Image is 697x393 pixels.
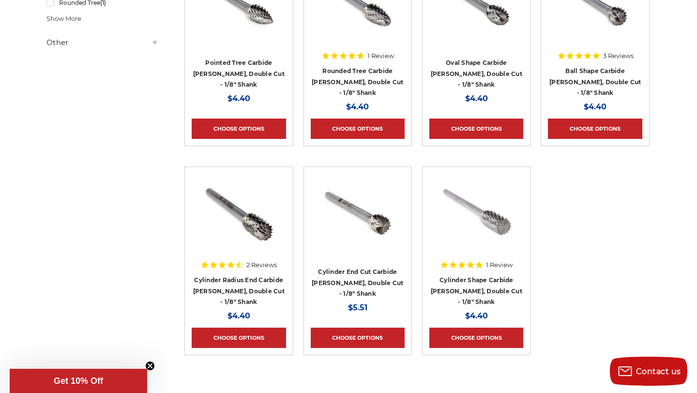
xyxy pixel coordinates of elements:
[429,119,523,139] a: Choose Options
[192,328,286,348] a: Choose Options
[429,328,523,348] a: Choose Options
[193,276,285,305] a: Cylinder Radius End Carbide [PERSON_NAME], Double Cut - 1/8" Shank
[431,276,522,305] a: Cylinder Shape Carbide [PERSON_NAME], Double Cut - 1/8" Shank
[311,119,405,139] a: Choose Options
[192,174,286,268] a: CBSC-51D cylinder radius end cut shape carbide burr 1/8" shank
[227,94,250,103] span: $4.40
[54,376,103,386] span: Get 10% Off
[145,361,155,371] button: Close teaser
[431,59,522,88] a: Oval Shape Carbide [PERSON_NAME], Double Cut - 1/8" Shank
[367,53,394,59] span: 1 Review
[603,53,634,59] span: 3 Reviews
[46,14,81,24] span: Show More
[246,262,277,268] span: 2 Reviews
[200,174,277,251] img: CBSC-51D cylinder radius end cut shape carbide burr 1/8" shank
[486,262,513,268] span: 1 Review
[346,102,369,111] span: $4.40
[610,357,687,386] button: Contact us
[227,311,250,320] span: $4.40
[636,367,681,376] span: Contact us
[465,94,488,103] span: $4.40
[465,311,488,320] span: $4.40
[192,119,286,139] a: Choose Options
[548,119,642,139] a: Choose Options
[10,369,147,393] div: Get 10% OffClose teaser
[429,174,523,268] a: CBSA-51D cylinder shape carbide burr 1/8" shank
[193,59,285,88] a: Pointed Tree Carbide [PERSON_NAME], Double Cut - 1/8" Shank
[319,174,396,251] img: double cut 1/8 inch shank cylinder carbide burr
[348,303,367,312] span: $5.51
[438,174,515,251] img: CBSA-51D cylinder shape carbide burr 1/8" shank
[46,37,159,48] h5: Other
[584,102,606,111] span: $4.40
[312,67,403,96] a: Rounded Tree Carbide [PERSON_NAME], Double Cut - 1/8" Shank
[312,268,403,297] a: Cylinder End Cut Carbide [PERSON_NAME], Double Cut - 1/8" Shank
[311,174,405,268] a: double cut 1/8 inch shank cylinder carbide burr
[549,67,641,96] a: Ball Shape Carbide [PERSON_NAME], Double Cut - 1/8" Shank
[311,328,405,348] a: Choose Options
